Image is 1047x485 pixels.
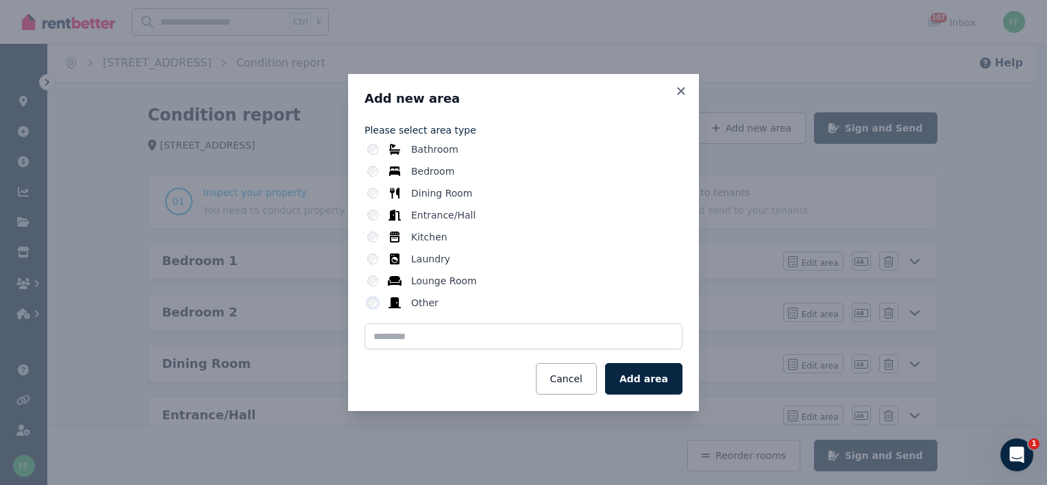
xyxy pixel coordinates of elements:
button: Add area [605,363,682,395]
label: Bedroom [411,164,454,178]
h3: Add new area [365,90,682,107]
label: Bathroom [411,142,458,156]
label: Entrance/Hall [411,208,476,222]
label: Dining Room [411,186,473,200]
label: Please select area type [365,123,682,137]
label: Lounge Room [411,274,477,288]
label: Kitchen [411,230,447,244]
span: 1 [1028,438,1039,449]
label: Other [411,296,439,310]
label: Laundry [411,252,450,266]
iframe: Intercom live chat [1000,438,1033,471]
button: Cancel [536,363,597,395]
